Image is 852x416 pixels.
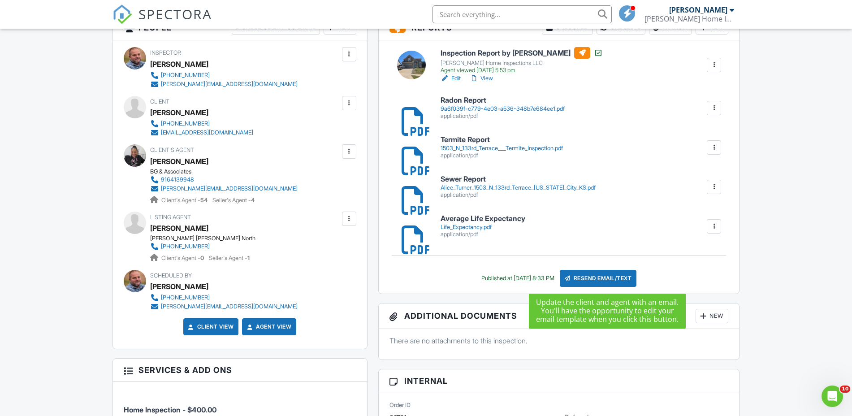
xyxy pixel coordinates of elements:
[124,405,216,414] span: Home Inspection - $400.00
[432,5,612,23] input: Search everything...
[150,175,298,184] a: 9164139948
[161,243,210,250] div: [PHONE_NUMBER]
[441,47,603,74] a: Inspection Report by [PERSON_NAME] [PERSON_NAME] Home Inspections LLC Agent viewed [DATE] 5:53 pm
[209,255,250,261] span: Seller's Agent -
[696,309,728,323] div: New
[389,336,729,346] p: There are no attachments to this inspection.
[150,214,191,221] span: Listing Agent
[644,14,734,23] div: Wilder Home Inspections LLC
[840,386,850,393] span: 10
[441,184,596,191] div: Alice_Turner_1503_N_133rd_Terrace_[US_STATE]_City_KS.pdf
[470,74,493,83] a: View
[560,270,637,287] div: Resend Email/Text
[161,129,253,136] div: [EMAIL_ADDRESS][DOMAIN_NAME]
[379,303,740,329] h3: Additional Documents
[441,175,596,198] a: Sewer Report Alice_Turner_1503_N_133rd_Terrace_[US_STATE]_City_KS.pdf application/pdf
[441,145,563,152] div: 1503_N_133rd_Terrace___Termite_Inspection.pdf
[200,255,204,261] strong: 0
[150,119,253,128] a: [PHONE_NUMBER]
[441,74,461,83] a: Edit
[441,105,565,113] div: 9a6f039f-c779-4e03-a536-348b7e684ee1.pdf
[669,5,727,14] div: [PERSON_NAME]
[441,96,565,104] h6: Radon Report
[150,106,208,119] div: [PERSON_NAME]
[150,235,255,242] div: [PERSON_NAME] [PERSON_NAME] North
[150,242,248,251] a: [PHONE_NUMBER]
[150,49,181,56] span: Inspector
[150,302,298,311] a: [PERSON_NAME][EMAIL_ADDRESS][DOMAIN_NAME]
[186,322,234,331] a: Client View
[161,81,298,88] div: [PERSON_NAME][EMAIL_ADDRESS][DOMAIN_NAME]
[150,71,298,80] a: [PHONE_NUMBER]
[150,128,253,137] a: [EMAIL_ADDRESS][DOMAIN_NAME]
[150,272,192,279] span: Scheduled By
[112,4,132,24] img: The Best Home Inspection Software - Spectora
[150,168,305,175] div: BG & Associates
[441,224,525,231] div: Life_Expectancy.pdf
[150,280,208,293] div: [PERSON_NAME]
[150,57,208,71] div: [PERSON_NAME]
[251,197,255,204] strong: 4
[441,231,525,238] div: application/pdf
[112,12,212,31] a: SPECTORA
[441,96,565,119] a: Radon Report 9a6f039f-c779-4e03-a536-348b7e684ee1.pdf application/pdf
[161,303,298,310] div: [PERSON_NAME][EMAIL_ADDRESS][DOMAIN_NAME]
[113,359,367,382] h3: Services & Add ons
[212,197,255,204] span: Seller's Agent -
[138,4,212,23] span: SPECTORA
[441,191,596,199] div: application/pdf
[150,184,298,193] a: [PERSON_NAME][EMAIL_ADDRESS][DOMAIN_NAME]
[822,386,843,407] iframe: Intercom live chat
[441,60,603,67] div: [PERSON_NAME] Home Inspections LLC
[161,72,210,79] div: [PHONE_NUMBER]
[245,322,291,331] a: Agent View
[441,215,525,238] a: Average Life Expectancy Life_Expectancy.pdf application/pdf
[441,67,603,74] div: Agent viewed [DATE] 5:53 pm
[200,197,208,204] strong: 54
[161,255,205,261] span: Client's Agent -
[161,185,298,192] div: [PERSON_NAME][EMAIL_ADDRESS][DOMAIN_NAME]
[379,369,740,393] h3: Internal
[389,401,411,409] label: Order ID
[161,197,209,204] span: Client's Agent -
[247,255,250,261] strong: 1
[441,113,565,120] div: application/pdf
[441,47,603,59] h6: Inspection Report by [PERSON_NAME]
[441,152,563,159] div: application/pdf
[441,136,563,144] h6: Termite Report
[150,147,194,153] span: Client's Agent
[150,221,208,235] a: [PERSON_NAME]
[161,120,210,127] div: [PHONE_NUMBER]
[441,215,525,223] h6: Average Life Expectancy
[150,155,208,168] a: [PERSON_NAME]
[441,175,596,183] h6: Sewer Report
[150,293,298,302] a: [PHONE_NUMBER]
[161,294,210,301] div: [PHONE_NUMBER]
[441,136,563,159] a: Termite Report 1503_N_133rd_Terrace___Termite_Inspection.pdf application/pdf
[161,176,194,183] div: 9164139948
[150,80,298,89] a: [PERSON_NAME][EMAIL_ADDRESS][DOMAIN_NAME]
[150,98,169,105] span: Client
[481,275,554,282] div: Published at [DATE] 8:33 PM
